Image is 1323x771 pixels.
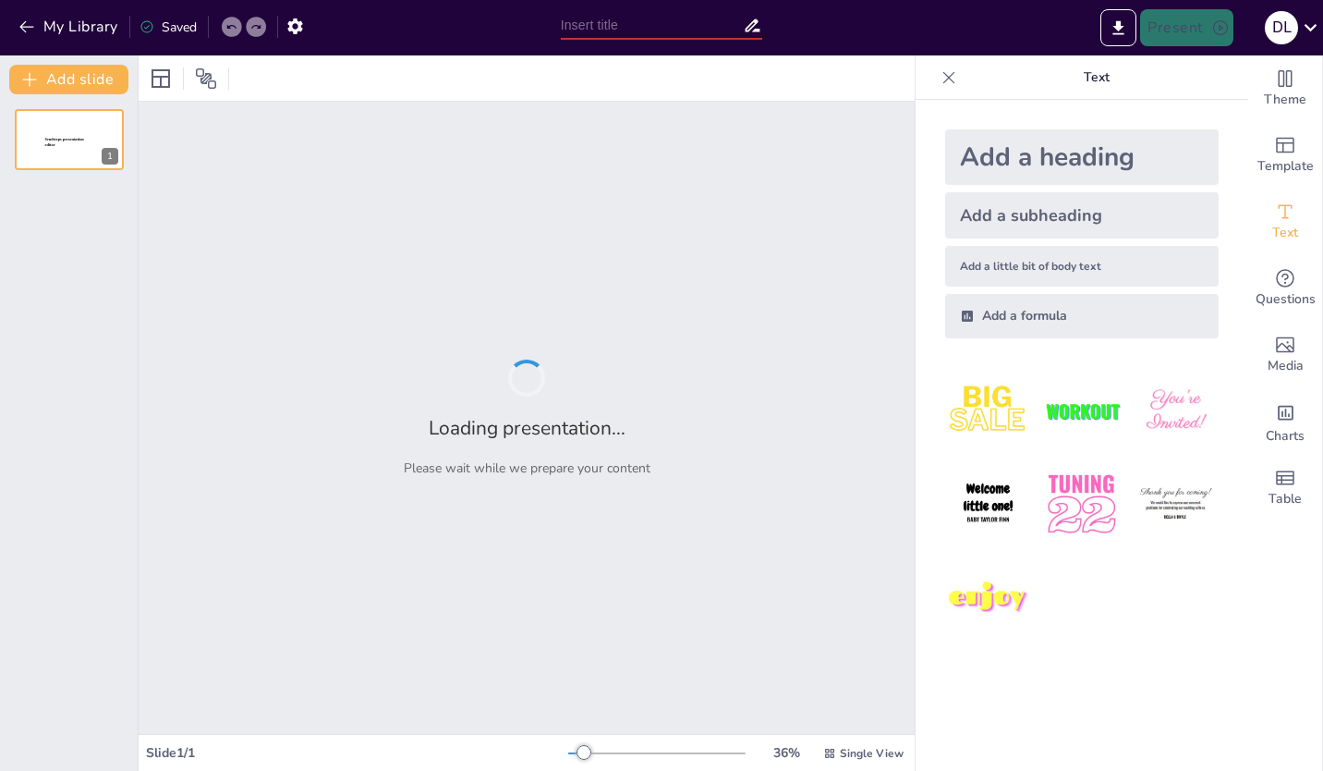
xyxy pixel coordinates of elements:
p: Text [964,55,1230,100]
span: Sendsteps presentation editor [45,138,84,148]
span: Template [1257,156,1314,177]
button: Add slide [9,65,128,94]
span: Media [1268,356,1304,376]
img: 7.jpeg [945,556,1031,642]
div: Add a subheading [945,192,1219,239]
div: 1 [15,109,124,170]
button: Export to PowerPoint [1100,9,1136,46]
img: 3.jpeg [1133,368,1219,454]
img: 4.jpeg [945,461,1031,547]
span: Questions [1256,289,1316,310]
span: Single View [840,746,904,761]
div: 36 % [764,744,808,762]
div: Add a formula [945,294,1219,338]
p: Please wait while we prepare your content [404,459,650,477]
div: Saved [140,18,197,36]
button: My Library [14,12,126,42]
div: Add images, graphics, shapes or video [1248,322,1322,388]
span: Text [1272,223,1298,243]
div: Add text boxes [1248,189,1322,255]
img: 6.jpeg [1133,461,1219,547]
div: Get real-time input from your audience [1248,255,1322,322]
div: Slide 1 / 1 [146,744,568,762]
img: 5.jpeg [1038,461,1124,547]
img: 2.jpeg [1038,368,1124,454]
button: Present [1140,9,1232,46]
div: 1 [102,148,118,165]
span: Position [195,67,217,90]
span: Charts [1266,426,1305,447]
div: Change the overall theme [1248,55,1322,122]
span: Theme [1264,90,1306,110]
div: Add a table [1248,455,1322,521]
div: D L [1265,11,1298,44]
div: Add charts and graphs [1248,388,1322,455]
div: Layout [146,64,176,93]
h2: Loading presentation... [429,415,625,441]
img: 1.jpeg [945,368,1031,454]
button: D L [1265,9,1298,46]
div: Add a heading [945,129,1219,185]
div: Add a little bit of body text [945,246,1219,287]
div: Add ready made slides [1248,122,1322,189]
span: Table [1268,489,1302,509]
input: Insert title [561,12,744,39]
